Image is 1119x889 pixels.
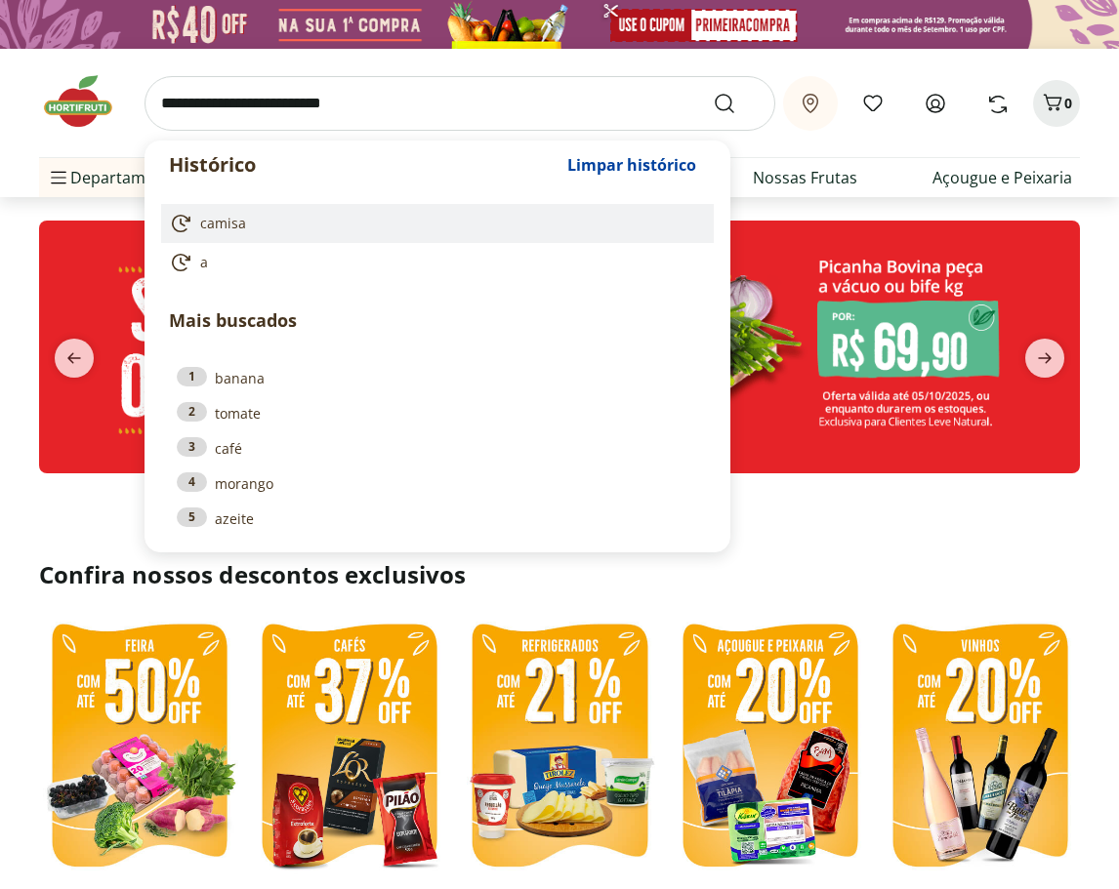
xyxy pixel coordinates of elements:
[558,141,706,188] button: Limpar histórico
[145,76,775,131] input: search
[169,212,698,235] a: camisa
[47,154,187,201] span: Departamentos
[39,614,239,881] img: feira
[670,614,870,881] img: resfriados
[200,253,208,272] span: a
[177,472,698,494] a: 4morango
[47,154,70,201] button: Menu
[169,251,698,274] a: a
[39,72,137,131] img: Hortifruti
[459,614,659,881] img: refrigerados
[1010,339,1080,378] button: next
[177,472,207,492] div: 4
[39,339,109,378] button: previous
[169,307,706,334] p: Mais buscados
[177,437,207,457] div: 3
[177,402,207,422] div: 2
[177,402,698,424] a: 2tomate
[200,214,246,233] span: camisa
[177,367,698,388] a: 1banana
[177,367,207,386] div: 1
[39,559,1080,590] h2: Confira nossos descontos exclusivos
[753,166,857,189] a: Nossas Frutas
[713,92,760,115] button: Submit Search
[932,166,1072,189] a: Açougue e Peixaria
[1064,94,1072,112] span: 0
[880,614,1080,881] img: vinhos
[1033,80,1080,127] button: Carrinho
[177,507,698,529] a: 5azeite
[249,614,449,881] img: café
[567,157,696,173] span: Limpar histórico
[177,507,207,527] div: 5
[177,437,698,459] a: 3café
[169,151,558,179] p: Histórico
